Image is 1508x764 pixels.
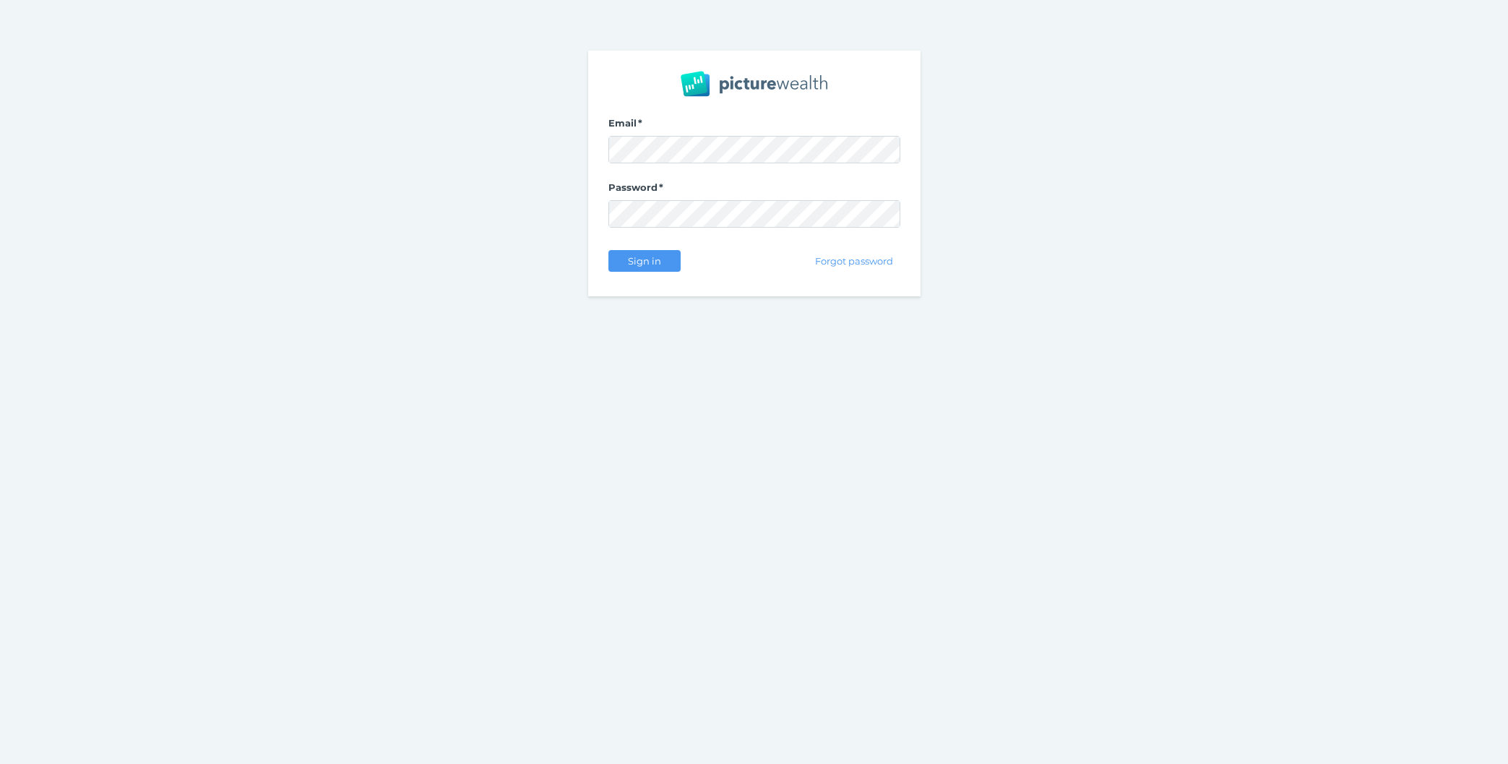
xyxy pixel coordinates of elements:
img: PW [681,71,827,97]
button: Forgot password [808,250,900,272]
span: Sign in [621,255,667,267]
label: Email [608,117,900,136]
button: Sign in [608,250,681,272]
span: Forgot password [809,255,899,267]
label: Password [608,181,900,200]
